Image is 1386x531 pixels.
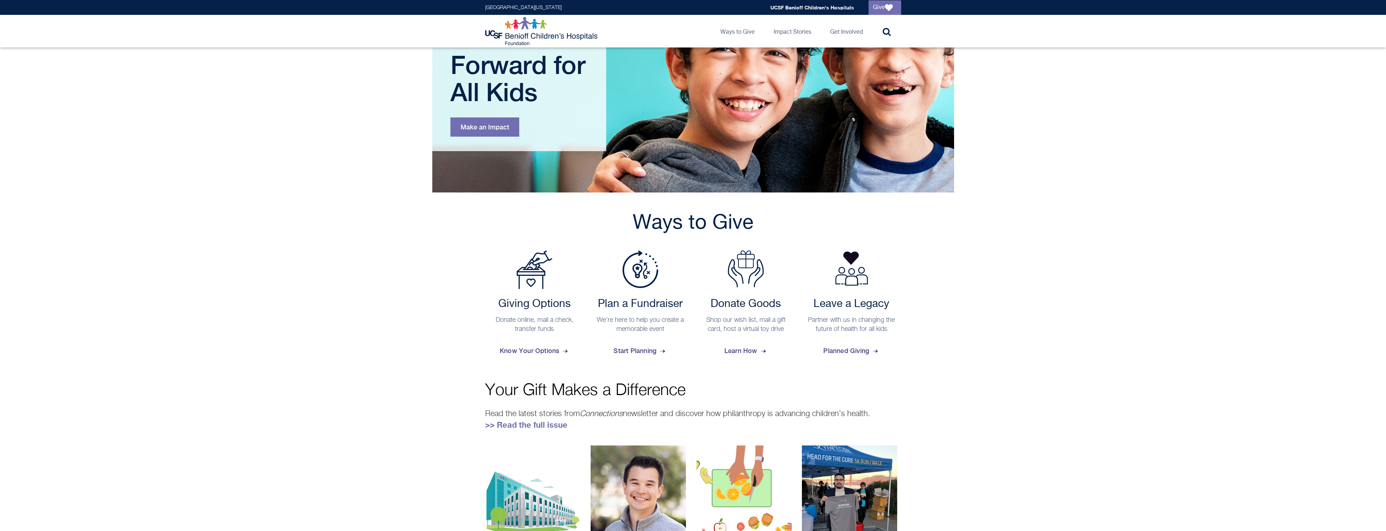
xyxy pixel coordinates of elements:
h2: Giving Options [489,298,581,311]
a: UCSF Benioff Children's Hospitals [770,4,854,11]
img: Donate Goods [728,250,764,287]
a: Get Involved [824,15,869,47]
span: Know Your Options [500,341,569,361]
a: Give [869,0,901,15]
h2: Donate Goods [700,298,792,311]
a: Impact Stories [768,15,817,47]
a: Payment Options Giving Options Donate online, mail a check, transfer funds Know Your Options [485,250,584,361]
a: [GEOGRAPHIC_DATA][US_STATE] [485,5,562,10]
a: Donate Goods Donate Goods Shop our wish list, mail a gift card, host a virtual toy drive Learn How [696,250,796,361]
h2: Leave a Legacy [806,298,898,311]
img: Plan a Fundraiser [622,250,658,288]
p: Read the latest stories from newsletter and discover how philanthropy is advancing children’s hea... [485,408,901,431]
h2: Ways to Give [485,211,901,236]
span: Planned Giving [823,341,879,361]
p: Donate online, mail a check, transfer funds [489,316,581,334]
a: Make an Impact [450,117,519,137]
a: Plan a Fundraiser Plan a Fundraiser We're here to help you create a memorable event Start Planning [591,250,690,361]
a: Ways to Give [715,15,761,47]
a: >> Read the full issue [485,420,567,430]
span: Start Planning [613,341,667,361]
p: Your Gift Makes a Difference [485,382,901,399]
img: Logo for UCSF Benioff Children's Hospitals Foundation [485,17,599,46]
em: Connections [580,410,623,418]
p: Partner with us in changing the future of health for all kids [806,316,898,334]
p: Shop our wish list, mail a gift card, host a virtual toy drive [700,316,792,334]
img: Payment Options [516,250,553,289]
span: Learn How [724,341,767,361]
a: Leave a Legacy Partner with us in changing the future of health for all kids Planned Giving [802,250,901,361]
p: We're here to help you create a memorable event [594,316,686,334]
h2: Plan a Fundraiser [594,298,686,311]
